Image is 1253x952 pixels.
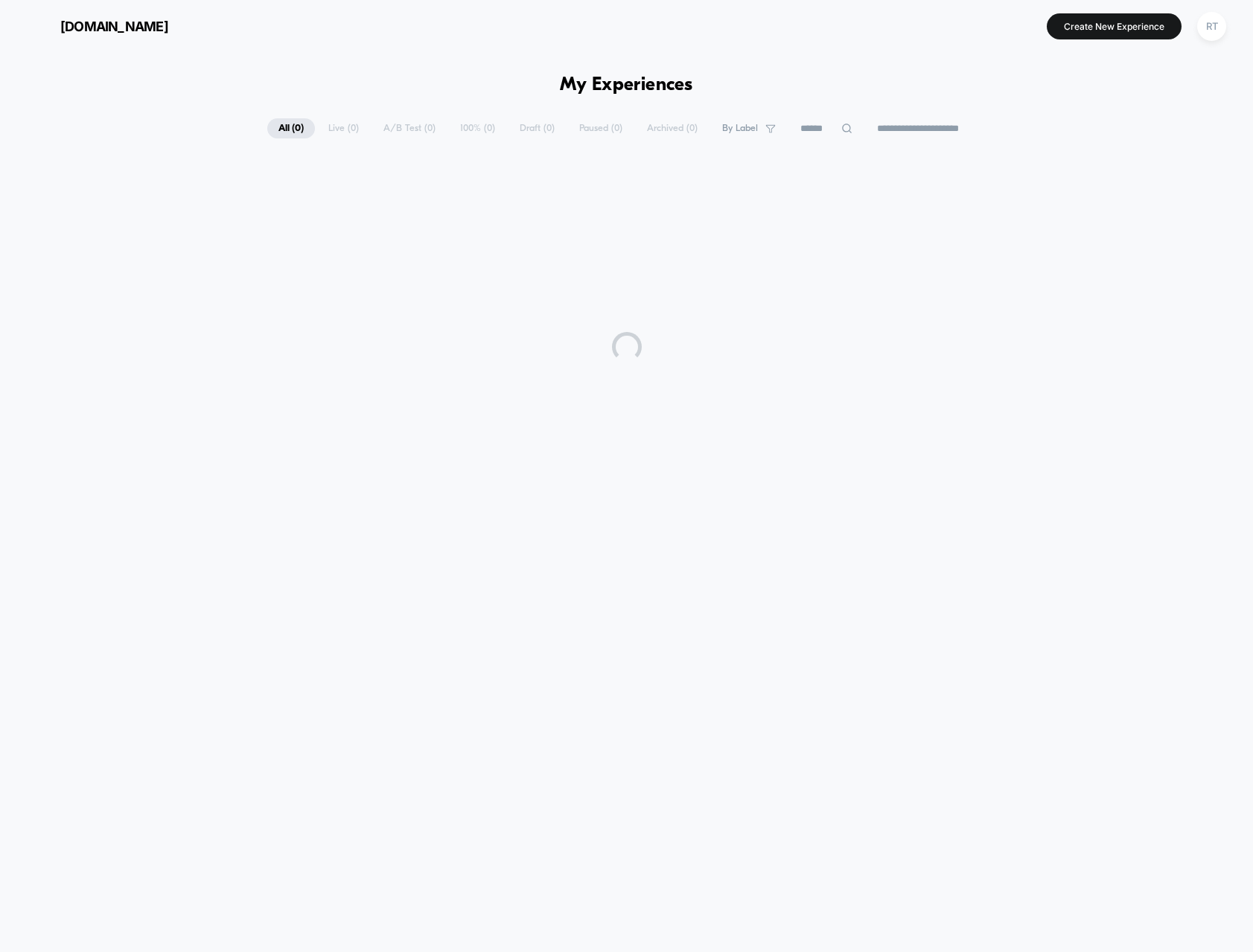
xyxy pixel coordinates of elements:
span: [DOMAIN_NAME] [60,19,168,34]
button: RT [1193,11,1231,42]
span: By Label [722,123,758,134]
div: RT [1197,12,1226,41]
button: Create New Experience [1047,13,1182,39]
span: All ( 0 ) [267,118,315,138]
h1: My Experiences [560,74,693,96]
button: [DOMAIN_NAME] [22,14,173,38]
